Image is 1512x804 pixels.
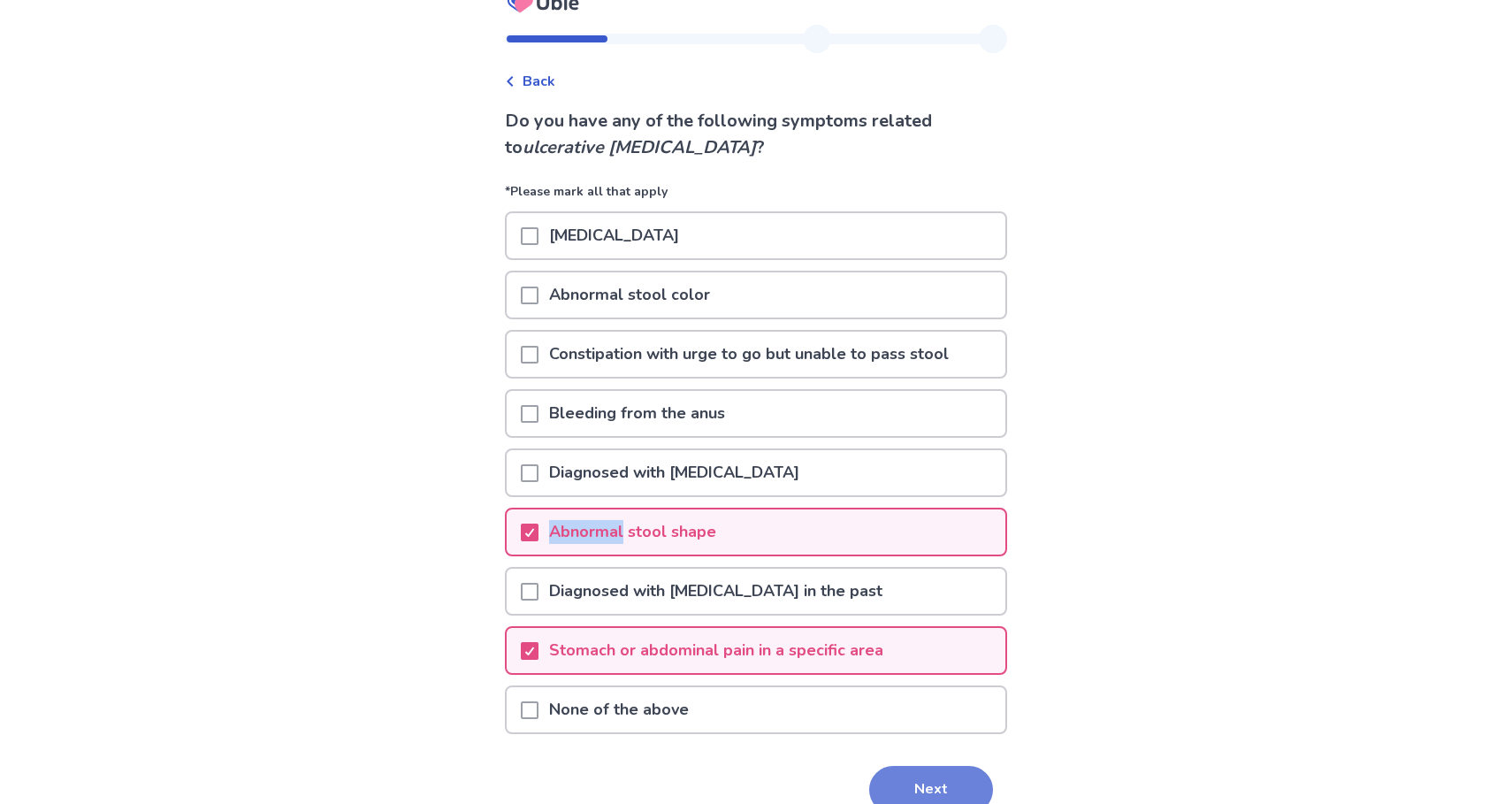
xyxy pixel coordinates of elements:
[538,213,690,258] p: [MEDICAL_DATA]
[505,108,1007,161] p: Do you have any of the following symptoms related to ?
[538,272,721,318] p: Abnormal stool color
[538,391,736,436] p: Bleeding from the anus
[538,569,893,614] p: Diagnosed with [MEDICAL_DATA] in the past
[538,628,894,673] p: Stomach or abdominal pain in a specific area
[523,71,555,92] span: Back
[538,687,699,732] p: None of the above
[505,182,1007,211] p: *Please mark all that apply
[538,450,810,495] p: Diagnosed with [MEDICAL_DATA]
[538,509,727,555] p: Abnormal stool shape
[523,135,756,159] i: ulcerative [MEDICAL_DATA]
[538,332,959,377] p: Constipation with urge to go but unable to pass stool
